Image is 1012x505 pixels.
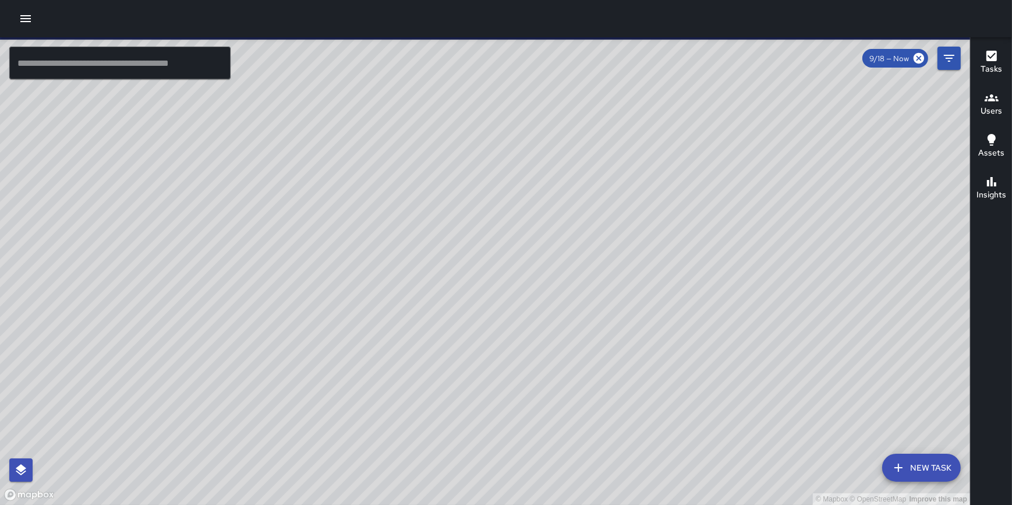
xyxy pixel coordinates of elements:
div: 9/18 — Now [862,49,928,68]
h6: Tasks [981,63,1002,76]
button: Filters [937,47,961,70]
button: New Task [882,454,961,482]
h6: Insights [976,189,1006,202]
button: Tasks [971,42,1012,84]
h6: Users [981,105,1002,118]
button: Insights [971,168,1012,210]
button: Assets [971,126,1012,168]
button: Users [971,84,1012,126]
h6: Assets [978,147,1004,160]
span: 9/18 — Now [862,54,916,63]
